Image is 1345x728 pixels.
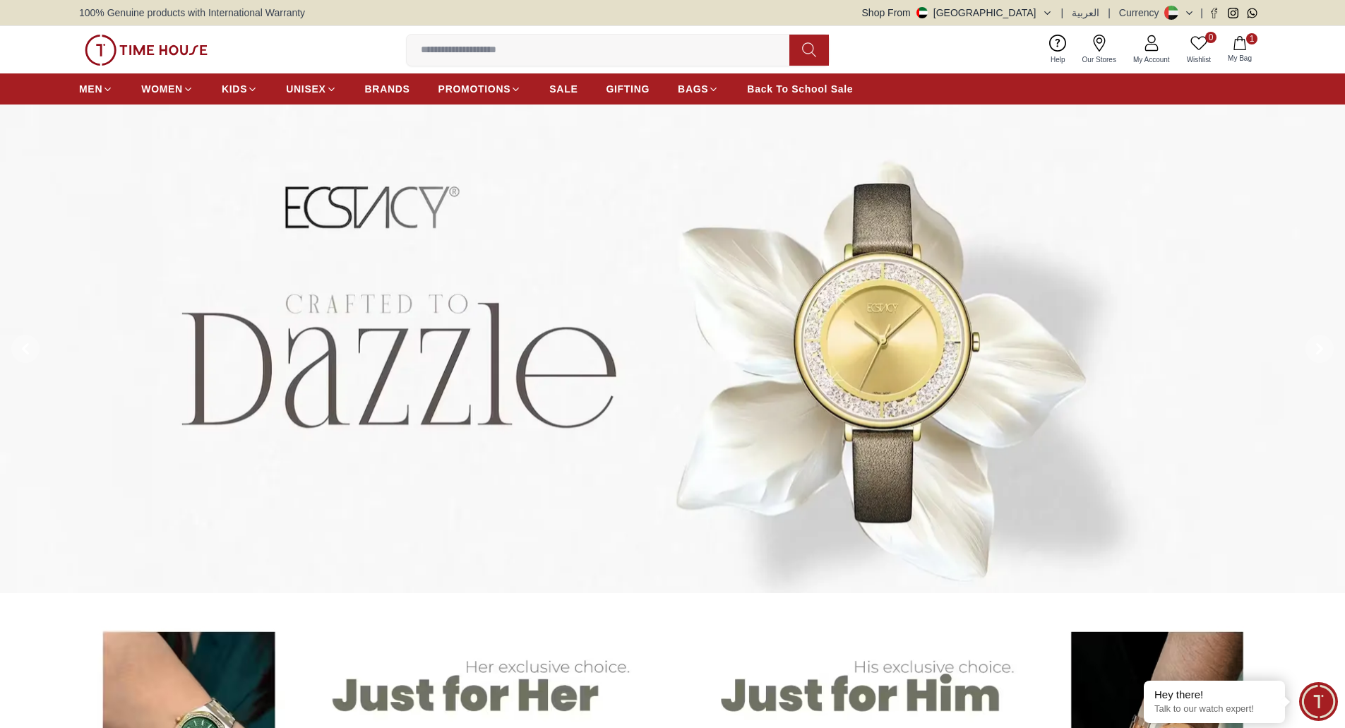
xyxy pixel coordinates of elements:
a: BAGS [678,76,719,102]
span: 100% Genuine products with International Warranty [79,6,305,20]
p: Talk to our watch expert! [1154,703,1274,715]
span: KIDS [222,82,247,96]
span: UNISEX [286,82,325,96]
span: Help [1045,54,1071,65]
span: 0 [1205,32,1217,43]
span: Back To School Sale [747,82,853,96]
span: PROMOTIONS [438,82,511,96]
span: WOMEN [141,82,183,96]
button: 1My Bag [1219,33,1260,66]
a: WOMEN [141,76,193,102]
span: BRANDS [365,82,410,96]
span: | [1200,6,1203,20]
span: SALE [549,82,578,96]
img: ... [85,35,208,66]
button: العربية [1072,6,1099,20]
a: KIDS [222,76,258,102]
div: Chat Widget [1299,682,1338,721]
img: United Arab Emirates [916,7,928,18]
span: | [1061,6,1064,20]
a: Facebook [1209,8,1219,18]
button: Shop From[GEOGRAPHIC_DATA] [862,6,1053,20]
a: 0Wishlist [1178,32,1219,68]
div: Hey there! [1154,688,1274,702]
span: BAGS [678,82,708,96]
span: GIFTING [606,82,650,96]
a: Whatsapp [1247,8,1257,18]
span: MEN [79,82,102,96]
a: Instagram [1228,8,1238,18]
a: Our Stores [1074,32,1125,68]
span: Our Stores [1077,54,1122,65]
a: Help [1042,32,1074,68]
span: My Account [1128,54,1176,65]
span: My Bag [1222,53,1257,64]
a: SALE [549,76,578,102]
a: UNISEX [286,76,336,102]
a: MEN [79,76,113,102]
div: Currency [1119,6,1165,20]
a: BRANDS [365,76,410,102]
a: GIFTING [606,76,650,102]
span: 1 [1246,33,1257,44]
span: | [1108,6,1111,20]
a: Back To School Sale [747,76,853,102]
span: Wishlist [1181,54,1217,65]
a: PROMOTIONS [438,76,522,102]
